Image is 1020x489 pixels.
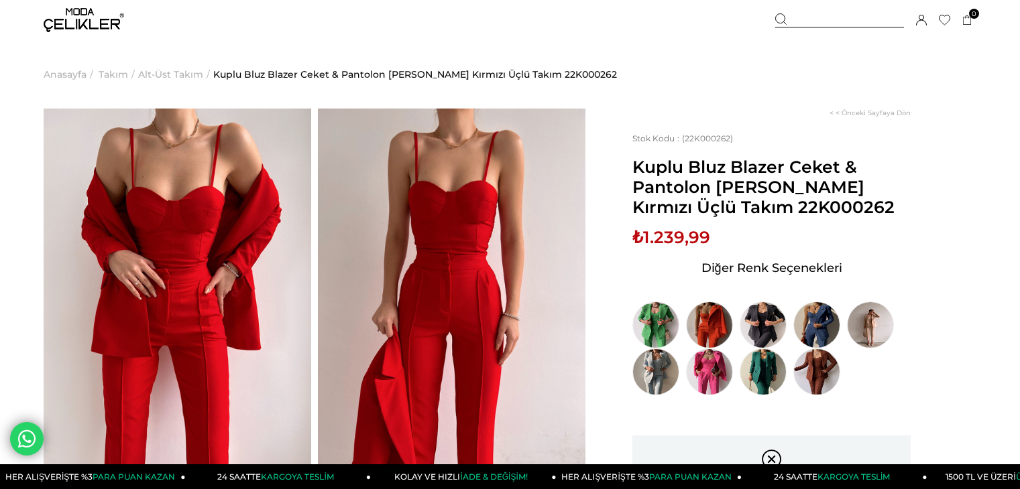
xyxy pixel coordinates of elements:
[138,40,213,109] li: >
[557,464,742,489] a: HER ALIŞVERİŞTE %3PARA PUAN KAZAN
[793,301,840,348] img: Kuplu Bluz Blazer Ceket & Pantolon Adelisa Kadın İndigo Üçlü Takım 22K000262
[817,472,890,482] span: KARGOYA TESLİM
[740,301,787,348] img: Kuplu Bluz Blazer Ceket & Pantolon Adelisa Kadın Siyah Üçlü Takım 22K000262
[460,472,527,482] span: İADE & DEĞİŞİM!
[99,40,128,109] a: Takım
[632,348,679,395] img: Kuplu Bluz Blazer Ceket & Pantolon Adelisa Kadın Mavi Üçlü Takım 22K000262
[99,40,138,109] li: >
[686,301,733,348] img: Kuplu Bluz Blazer Ceket & Pantolon Adelisa Kadın Turuncu Üçlü Takım 22K000262
[44,40,97,109] li: >
[138,40,203,109] a: Alt-Üst Takım
[93,472,175,482] span: PARA PUAN KAZAN
[632,227,710,247] span: ₺1.239,99
[44,109,311,465] img: Kuplu Bluz Blazer Ceket & Pantolon Adelisa Kadın Kırmızı Üçlü Takım 22K000262
[830,109,911,117] a: < < Önceki Sayfaya Dön
[632,157,911,217] span: Kuplu Bluz Blazer Ceket & Pantolon [PERSON_NAME] Kırmızı Üçlü Takım 22K000262
[44,8,124,32] img: logo
[632,133,682,143] span: Stok Kodu
[213,40,617,109] a: Kuplu Bluz Blazer Ceket & Pantolon [PERSON_NAME] Kırmızı Üçlü Takım 22K000262
[701,257,842,279] span: Diğer Renk Seçenekleri
[962,15,972,25] a: 0
[318,109,585,465] img: Kuplu Bluz Blazer Ceket & Pantolon Adelisa Kadın Kırmızı Üçlü Takım 22K000262
[969,9,979,19] span: 0
[793,348,840,395] img: Kuplu Bluz Blazer Ceket & Pantolon Adelisa Kadın Kahve Üçlü Takım 22K000262
[740,348,787,395] img: Kuplu Bluz Blazer Ceket & Pantolon Adelisa Kadın Zümrüt Üçlü Takım 22K000262
[186,464,372,489] a: 24 SAATTEKARGOYA TESLİM
[371,464,557,489] a: KOLAY VE HIZLIİADE & DEĞİŞİM!
[649,472,732,482] span: PARA PUAN KAZAN
[632,301,679,348] img: Kuplu Bluz Blazer Ceket & Pantolon Adelisa Kadın Yeşil Üçlü Takım 22K000262
[742,464,927,489] a: 24 SAATTEKARGOYA TESLİM
[632,133,733,143] span: (22K000262)
[261,472,333,482] span: KARGOYA TESLİM
[44,40,87,109] a: Anasayfa
[686,348,733,395] img: Kuplu Bluz Blazer Ceket & Pantolon Adelisa Kadın Fuşya Üçlü Takım 22K000262
[847,301,894,348] img: Kuplu Bluz Blazer Ceket & Pantolon Adelisa Kadın Bej Üçlü Takım 22K000262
